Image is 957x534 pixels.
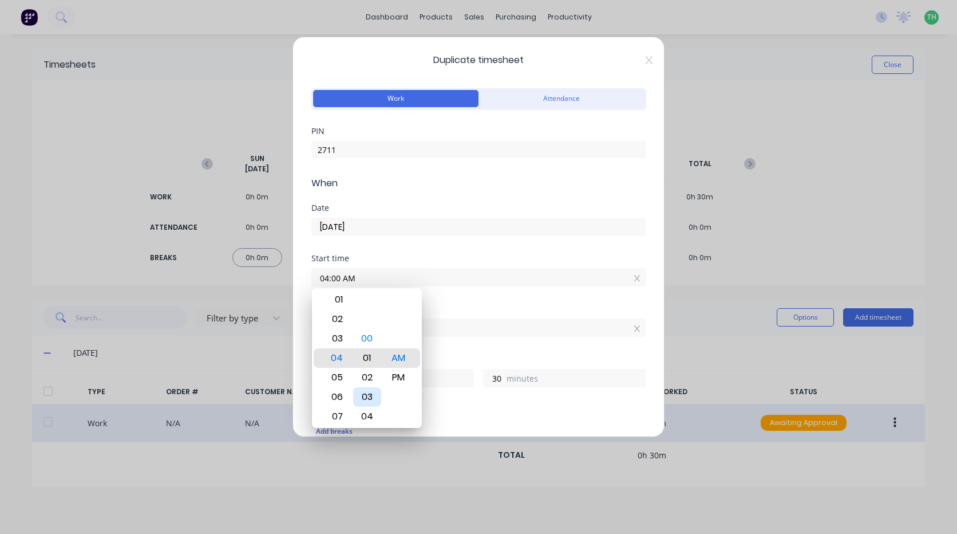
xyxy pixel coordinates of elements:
div: Finish time [311,305,646,313]
div: AM [385,348,413,368]
div: Start time [311,254,646,262]
input: Enter PIN [311,141,646,158]
div: Minute [351,288,383,428]
label: minutes [507,372,645,387]
div: 03 [322,329,350,348]
div: Breaks [311,406,646,414]
div: Date [311,204,646,212]
div: 02 [353,368,381,387]
div: PM [385,368,413,387]
div: 01 [322,290,350,309]
div: 02 [322,309,350,329]
div: 07 [322,407,350,426]
div: 00 [353,329,381,348]
button: Attendance [478,90,644,107]
div: 04 [322,348,350,368]
span: When [311,176,646,190]
input: 0 [484,370,504,387]
div: 03 [353,387,381,407]
div: Hour [320,288,351,428]
div: Add breaks [316,424,641,439]
div: 06 [322,387,350,407]
span: Duplicate timesheet [311,53,646,67]
div: 05 [322,368,350,387]
button: Work [313,90,478,107]
div: PIN [311,127,646,135]
div: 01 [353,348,381,368]
div: 04 [353,407,381,426]
div: Hours worked [311,355,646,363]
